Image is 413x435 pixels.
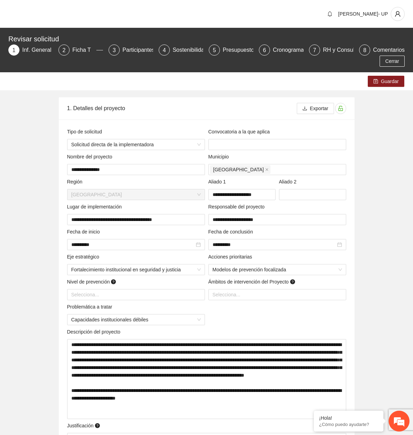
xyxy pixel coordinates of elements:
span: question-circle [95,423,100,428]
span: Problemática a tratar [67,303,124,311]
span: Responsable del proyecto [208,203,277,211]
div: ¡Hola! [319,415,378,421]
span: 3 [113,47,116,53]
span: question-circle [290,279,295,284]
div: 7RH y Consultores [309,44,354,56]
div: 1Inf. General [8,44,53,56]
span: Fortalecimiento institucional en seguridad y justicia [71,264,201,275]
span: 1 [13,47,16,53]
textarea: Escriba su mensaje y pulse “Intro” [3,190,133,214]
span: [PERSON_NAME]- UP [338,11,388,17]
div: Comentarios [373,44,405,56]
span: Aliado 2 [279,178,308,186]
span: Nombre del proyecto [67,153,124,161]
span: question-circle [111,279,116,284]
span: Justificación [67,422,110,430]
span: 4 [163,47,166,53]
span: 8 [363,47,366,53]
span: Eje estratégico [67,253,111,261]
span: Tipo de solicitud [67,128,114,136]
span: Descripción del proyecto [67,328,132,336]
span: Municipio [208,153,241,161]
span: Guardar [381,77,399,85]
div: Sostenibilidad [173,44,213,56]
span: Lugar de implementación [67,203,134,211]
span: Chihuahua [210,165,271,174]
span: Región [67,178,94,186]
span: save [373,79,378,84]
div: 2Ficha T [58,44,103,56]
button: bell [324,8,335,19]
button: user [391,7,405,21]
button: Cerrar [380,56,405,67]
div: Inf. General [22,44,57,56]
span: 6 [263,47,266,53]
div: Participantes [122,44,160,56]
span: user [391,11,404,17]
div: Chatee con nosotros ahora [36,35,117,44]
span: Acciones prioritarias [208,253,264,261]
div: Cronograma [273,44,309,56]
span: Capacidades institucionales débiles [71,314,201,325]
div: 4Sostenibilidad [159,44,203,56]
span: Aliado 1 [208,178,238,186]
span: Cerrar [385,57,399,65]
span: [GEOGRAPHIC_DATA] [213,166,264,173]
span: close [265,168,269,171]
div: Minimizar ventana de chat en vivo [114,3,131,20]
span: 5 [213,47,216,53]
span: 7 [313,47,316,53]
span: Nivel de prevención [67,278,127,286]
span: Fecha de inicio [67,228,112,236]
button: saveGuardar [368,76,404,87]
span: download [302,106,307,112]
div: 6Cronograma [259,44,303,56]
p: ¿Cómo puedo ayudarte? [319,422,378,427]
span: Exportar [310,105,328,112]
div: 1. Detalles del proyecto [67,98,297,118]
div: Ficha T [72,44,96,56]
span: Estamos en línea. [40,93,96,163]
div: 8Comentarios [359,44,405,56]
span: Modelos de prevención focalizada [213,264,342,275]
span: Ámbitos de intervención del Proyecto [208,278,305,286]
div: 5Presupuesto [209,44,253,56]
span: Fecha de conclusión [208,228,265,236]
button: downloadExportar [297,103,334,114]
span: 2 [63,47,66,53]
span: Convocatoria a la que aplica [208,128,281,136]
div: RH y Consultores [323,44,372,56]
div: Presupuesto [223,44,260,56]
div: Revisar solicitud [8,33,400,44]
span: Chihuahua [71,189,201,200]
button: unlock [335,103,346,114]
div: 3Participantes [109,44,153,56]
span: Solicitud directa de la implementadora [71,139,201,150]
span: bell [325,11,335,17]
span: unlock [335,106,346,111]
